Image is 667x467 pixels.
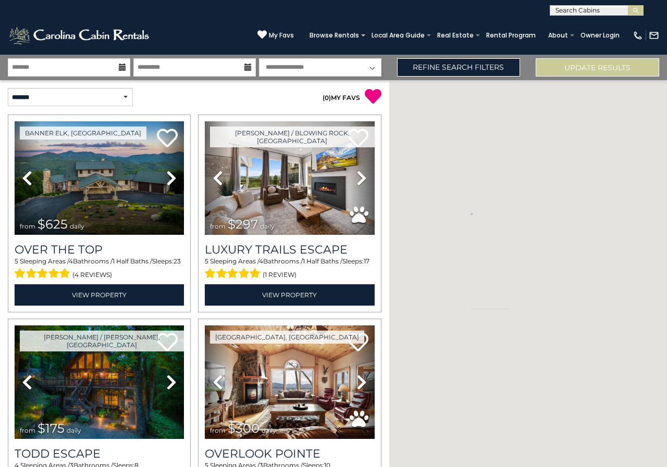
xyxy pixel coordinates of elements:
[228,217,258,232] span: $297
[113,257,152,265] span: 1 Half Baths /
[174,257,181,265] span: 23
[260,222,275,230] span: daily
[70,222,84,230] span: daily
[210,426,226,434] span: from
[20,426,35,434] span: from
[543,28,573,43] a: About
[15,257,18,265] span: 5
[304,28,364,43] a: Browse Rentals
[397,58,521,77] a: Refine Search Filters
[157,128,178,150] a: Add to favorites
[69,257,73,265] span: 4
[15,325,184,439] img: thumbnail_168627805.jpeg
[15,284,184,306] a: View Property
[364,257,369,265] span: 17
[20,222,35,230] span: from
[257,30,294,41] a: My Favs
[210,222,226,230] span: from
[228,421,260,436] span: $300
[20,331,184,351] a: [PERSON_NAME] / [PERSON_NAME], [GEOGRAPHIC_DATA]
[15,243,184,257] a: Over The Top
[323,94,360,102] a: (0)MY FAVS
[263,268,297,282] span: (1 review)
[205,257,374,282] div: Sleeping Areas / Bathrooms / Sleeps:
[259,257,263,265] span: 4
[633,30,643,41] img: phone-regular-white.png
[205,243,374,257] a: Luxury Trails Escape
[205,447,374,461] a: Overlook Pointe
[366,28,430,43] a: Local Area Guide
[303,257,342,265] span: 1 Half Baths /
[432,28,479,43] a: Real Estate
[205,121,374,235] img: thumbnail_168695581.jpeg
[15,121,184,235] img: thumbnail_167153549.jpeg
[325,94,329,102] span: 0
[67,426,81,434] span: daily
[205,257,208,265] span: 5
[20,127,146,140] a: Banner Elk, [GEOGRAPHIC_DATA]
[323,94,331,102] span: ( )
[348,332,368,354] a: Add to favorites
[72,268,112,282] span: (4 reviews)
[575,28,625,43] a: Owner Login
[649,30,659,41] img: mail-regular-white.png
[38,421,65,436] span: $175
[205,325,374,439] img: thumbnail_163477009.jpeg
[536,58,659,77] button: Update Results
[205,284,374,306] a: View Property
[269,31,294,40] span: My Favs
[262,426,276,434] span: daily
[38,217,68,232] span: $625
[8,25,152,46] img: White-1-2.png
[481,28,541,43] a: Rental Program
[210,127,374,147] a: [PERSON_NAME] / Blowing Rock, [GEOGRAPHIC_DATA]
[210,331,364,344] a: [GEOGRAPHIC_DATA], [GEOGRAPHIC_DATA]
[15,447,184,461] a: Todd Escape
[15,257,184,282] div: Sleeping Areas / Bathrooms / Sleeps:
